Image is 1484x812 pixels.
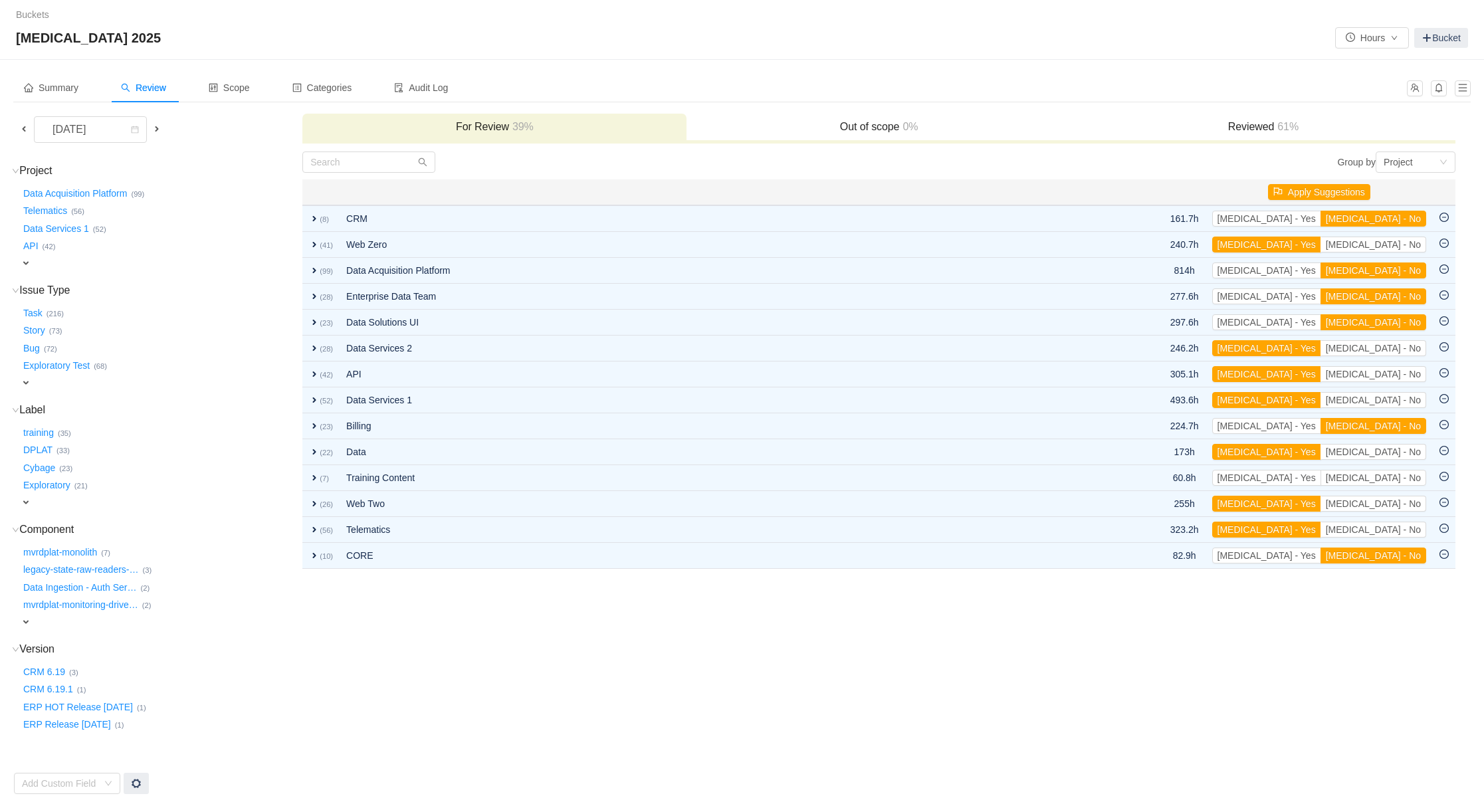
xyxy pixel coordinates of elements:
small: (3) [143,566,152,574]
td: 493.6h [1164,387,1206,413]
small: (8) [320,215,329,223]
td: Enterprise Data Team [340,284,1079,310]
button: icon: team [1407,80,1423,96]
span: expand [309,524,320,535]
td: Data Services 2 [340,336,1079,361]
button: CRM 6.19 [21,661,69,682]
button: [MEDICAL_DATA] - Yes [1212,288,1321,304]
h3: For Review [309,120,680,134]
h3: Issue Type [21,284,301,297]
span: expand [309,421,320,431]
small: (99) [131,190,144,198]
span: Audit Log [394,82,448,93]
span: expand [309,395,320,405]
span: 0% [899,121,918,132]
td: Data Solutions UI [340,310,1079,336]
small: (2) [142,601,152,609]
small: (23) [320,319,333,327]
small: (28) [320,345,333,353]
i: icon: minus-circle [1439,524,1449,533]
i: icon: minus-circle [1439,472,1449,481]
i: icon: search [418,157,427,167]
button: [MEDICAL_DATA] - Yes [1212,366,1321,382]
small: (3) [69,668,78,676]
span: expand [309,550,320,561]
td: 224.7h [1164,413,1206,439]
button: [MEDICAL_DATA] - No [1321,340,1426,356]
button: [MEDICAL_DATA] - No [1321,444,1426,460]
td: Web Zero [340,232,1079,258]
td: 161.7h [1164,205,1206,232]
td: 255h [1164,491,1206,517]
div: Project [1384,152,1413,172]
button: Data Services 1 [21,218,93,239]
button: Cybage [21,457,59,478]
small: (21) [74,482,88,490]
td: 323.2h [1164,517,1206,543]
h3: Component [21,523,301,536]
td: CRM [340,205,1079,232]
i: icon: minus-circle [1439,290,1449,300]
td: 60.8h [1164,465,1206,491]
button: [MEDICAL_DATA] - Yes [1212,392,1321,408]
small: (1) [137,704,146,712]
small: (7) [320,474,329,482]
button: [MEDICAL_DATA] - No [1321,470,1426,486]
i: icon: audit [394,83,403,92]
i: icon: profile [292,83,302,92]
span: expand [21,497,31,508]
button: DPLAT [21,440,56,461]
button: Data Acquisition Platform [21,183,131,204]
div: Add Custom Field [22,777,98,790]
i: icon: down [12,407,19,414]
h3: Reviewed [1078,120,1449,134]
button: mvrdplat-monolith [21,542,101,563]
td: 277.6h [1164,284,1206,310]
a: Buckets [16,9,49,20]
h3: Project [21,164,301,177]
i: icon: down [12,646,19,653]
span: [MEDICAL_DATA] 2025 [16,27,169,49]
span: 61% [1274,121,1299,132]
button: icon: menu [1455,80,1471,96]
button: [MEDICAL_DATA] - No [1321,548,1426,563]
td: Web Two [340,491,1079,517]
button: CRM 6.19.1 [21,679,77,700]
button: [MEDICAL_DATA] - Yes [1212,314,1321,330]
button: [MEDICAL_DATA] - No [1321,392,1426,408]
h3: Label [21,403,301,417]
td: 297.6h [1164,310,1206,336]
span: expand [21,377,31,388]
a: Bucket [1414,28,1468,48]
td: Data Services 1 [340,387,1079,413]
button: icon: flagApply Suggestions [1268,184,1370,200]
i: icon: down [12,287,19,294]
input: Search [302,152,435,173]
small: (216) [47,310,64,318]
td: 814h [1164,258,1206,284]
small: (42) [43,243,56,251]
button: [MEDICAL_DATA] - Yes [1212,237,1321,253]
span: expand [309,265,320,276]
button: training [21,422,58,443]
span: expand [21,258,31,268]
button: Exploratory Test [21,355,94,377]
button: [MEDICAL_DATA] - No [1321,314,1426,330]
i: icon: minus-circle [1439,342,1449,352]
span: expand [309,472,320,483]
small: (10) [320,552,333,560]
i: icon: control [209,83,218,92]
i: icon: minus-circle [1439,394,1449,403]
button: [MEDICAL_DATA] - Yes [1212,444,1321,460]
i: icon: down [1439,158,1447,167]
small: (1) [115,721,124,729]
small: (52) [320,397,333,405]
button: Telematics [21,201,71,222]
button: [MEDICAL_DATA] - Yes [1212,211,1321,227]
small: (26) [320,500,333,508]
small: (73) [49,327,62,335]
small: (56) [320,526,333,534]
small: (23) [59,464,72,472]
small: (42) [320,371,333,379]
button: [MEDICAL_DATA] - Yes [1212,522,1321,538]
